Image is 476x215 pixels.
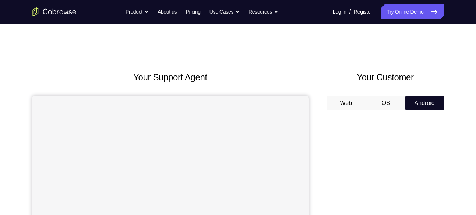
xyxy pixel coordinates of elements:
button: Product [126,4,149,19]
h2: Your Customer [327,71,444,84]
button: Web [327,96,366,110]
span: / [349,7,351,16]
a: About us [158,4,177,19]
button: Resources [248,4,278,19]
a: Go to the home page [32,7,76,16]
a: Register [354,4,372,19]
a: Try Online Demo [381,4,444,19]
a: Log In [333,4,346,19]
button: Android [405,96,444,110]
button: Use Cases [209,4,240,19]
a: Pricing [186,4,200,19]
h2: Your Support Agent [32,71,309,84]
button: iOS [366,96,405,110]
